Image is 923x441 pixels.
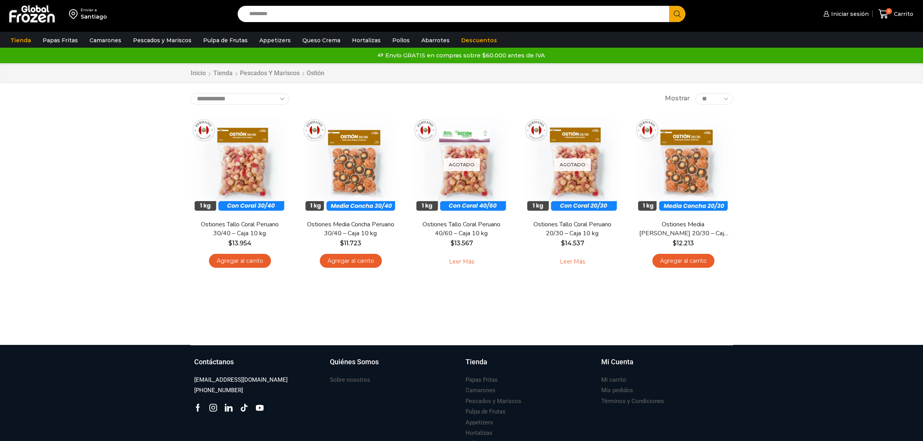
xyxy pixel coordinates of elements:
a: Tienda [213,69,233,78]
span: $ [561,239,565,247]
h3: Appetizers [466,419,493,427]
img: address-field-icon.svg [69,7,81,21]
h3: [EMAIL_ADDRESS][DOMAIN_NAME] [194,376,288,384]
bdi: 13.954 [228,239,252,247]
div: Enviar a [81,7,107,13]
a: Pescados y Mariscos [129,33,195,48]
span: 0 [886,8,892,14]
h3: Camarones [466,386,495,394]
a: Mi Cuenta [601,357,729,375]
a: Agregar al carrito: “Ostiones Tallo Coral Peruano 30/40 - Caja 10 kg” [209,254,271,268]
h3: Sobre nosotros [330,376,370,384]
a: Iniciar sesión [821,6,869,22]
h3: Papas Fritas [466,376,498,384]
a: Sobre nosotros [330,375,370,385]
a: Ostiones Media [PERSON_NAME] 20/30 – Caja 10 kg [638,220,728,238]
h3: Mi Cuenta [601,357,633,367]
a: Contáctanos [194,357,322,375]
button: Search button [669,6,685,22]
bdi: 11.723 [340,239,361,247]
a: [PHONE_NUMBER] [194,385,243,396]
a: Hortalizas [348,33,385,48]
span: $ [340,239,344,247]
a: Agregar al carrito: “Ostiones Media Concha Peruano 30/40 - Caja 10 kg” [320,254,382,268]
span: $ [450,239,454,247]
a: Tienda [466,357,593,375]
h3: Pescados y Mariscos [466,397,521,405]
h3: Mis pedidos [601,386,633,394]
h3: Quiénes Somos [330,357,379,367]
a: Abarrotes [418,33,454,48]
a: Mi carrito [601,375,626,385]
a: Agregar al carrito: “Ostiones Media Concha Peruano 20/30 - Caja 10 kg” [652,254,714,268]
a: Queso Crema [298,33,344,48]
a: Mis pedidos [601,385,633,396]
bdi: 12.213 [673,239,694,247]
p: Agotado [554,158,591,171]
a: Pulpa de Frutas [199,33,252,48]
a: Hortalizas [466,428,492,438]
h1: Ostión [307,69,324,77]
a: Pescados y Mariscos [466,396,521,407]
a: Descuentos [457,33,501,48]
a: Leé más sobre “Ostiones Tallo Coral Peruano 40/60 - Caja 10 kg” [437,254,486,270]
h3: Pulpa de Frutas [466,408,505,416]
a: Papas Fritas [39,33,82,48]
a: Pulpa de Frutas [466,407,505,417]
a: Camarones [86,33,125,48]
a: Appetizers [255,33,295,48]
h3: Hortalizas [466,429,492,437]
a: Ostiones Tallo Coral Peruano 30/40 – Caja 10 kg [195,220,284,238]
h3: Mi carrito [601,376,626,384]
span: $ [673,239,676,247]
a: [EMAIL_ADDRESS][DOMAIN_NAME] [194,375,288,385]
a: 0 Carrito [876,5,915,23]
bdi: 14.537 [561,239,584,247]
a: Camarones [466,385,495,396]
div: Santiago [81,13,107,21]
a: Pollos [388,33,414,48]
a: Términos y Condiciones [601,396,664,407]
span: Iniciar sesión [829,10,869,18]
h3: Términos y Condiciones [601,397,664,405]
a: Tienda [7,33,35,48]
span: Carrito [892,10,913,18]
a: Ostiones Media Concha Peruano 30/40 – Caja 10 kg [306,220,395,238]
a: Pescados y Mariscos [240,69,300,78]
bdi: 13.567 [450,239,473,247]
span: Mostrar [665,94,690,103]
nav: Breadcrumb [190,69,324,78]
a: Inicio [190,69,206,78]
span: $ [228,239,232,247]
a: Papas Fritas [466,375,498,385]
h3: Contáctanos [194,357,234,367]
h3: [PHONE_NUMBER] [194,386,243,394]
p: Agotado [443,158,480,171]
a: Ostiones Tallo Coral Peruano 40/60 – Caja 10 kg [417,220,506,238]
a: Appetizers [466,417,493,428]
h3: Tienda [466,357,487,367]
a: Leé más sobre “Ostiones Tallo Coral Peruano 20/30 - Caja 10 kg” [548,254,597,270]
select: Pedido de la tienda [190,93,289,105]
a: Quiénes Somos [330,357,458,375]
a: Ostiones Tallo Coral Peruano 20/30 – Caja 10 kg [528,220,617,238]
